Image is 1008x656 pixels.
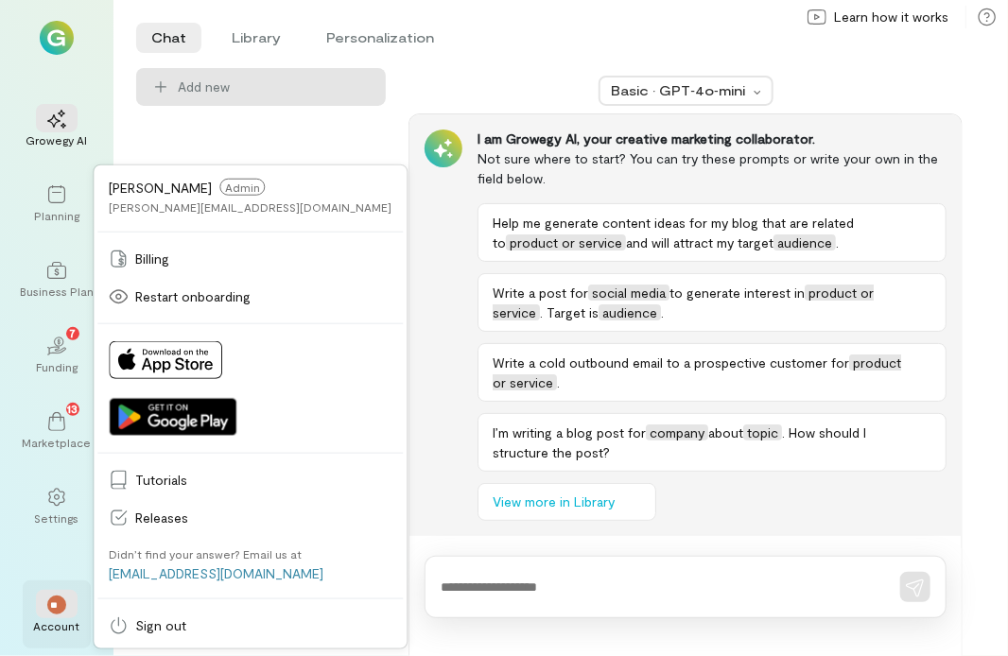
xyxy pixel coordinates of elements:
[743,424,782,440] span: topic
[836,234,839,250] span: .
[493,354,849,371] span: Write a cold outbound email to a prospective customer for
[311,23,449,53] li: Personalization
[540,304,599,320] span: . Target is
[36,359,78,374] div: Funding
[97,461,403,499] a: Tutorials
[135,250,391,268] span: Billing
[478,413,947,472] button: I’m writing a blog post forcompanyabouttopic. How should I structure the post?
[23,95,91,163] a: Growegy AI
[669,285,805,301] span: to generate interest in
[34,208,79,223] div: Planning
[626,234,773,250] span: and will attract my target
[34,618,80,633] div: Account
[493,424,646,440] span: I’m writing a blog post for
[493,215,854,250] span: Help me generate content ideas for my blog that are related to
[23,435,92,450] div: Marketplace
[612,81,748,100] div: Basic · GPT‑4o‑mini
[135,287,391,306] span: Restart onboarding
[588,285,669,301] span: social media
[109,199,391,215] div: [PERSON_NAME][EMAIL_ADDRESS][DOMAIN_NAME]
[97,240,403,278] a: Billing
[70,324,77,341] span: 7
[135,471,391,490] span: Tutorials
[773,234,836,250] span: audience
[599,304,661,320] span: audience
[136,23,201,53] li: Chat
[506,234,626,250] span: product or service
[478,129,947,148] div: I am Growegy AI, your creative marketing collaborator.
[478,343,947,402] button: Write a cold outbound email to a prospective customer forproduct or service.
[23,473,91,541] a: Settings
[26,132,88,147] div: Growegy AI
[708,424,743,440] span: about
[68,400,78,417] span: 13
[135,616,391,635] span: Sign out
[478,148,947,188] div: Not sure where to start? You can try these prompts or write your own in the field below.
[834,8,948,26] span: Learn how it works
[661,304,664,320] span: .
[557,374,560,390] span: .
[109,398,236,436] img: Get it on Google Play
[178,78,371,96] span: Add new
[109,565,323,581] a: [EMAIL_ADDRESS][DOMAIN_NAME]
[135,509,391,527] span: Releases
[493,285,588,301] span: Write a post for
[23,397,91,465] a: Marketplace
[646,424,708,440] span: company
[109,341,222,379] img: Download on App Store
[23,321,91,389] a: Funding
[493,492,615,511] span: View more in Library
[478,483,656,521] button: View more in Library
[219,179,265,196] span: Admin
[23,246,91,314] a: Business Plan
[20,284,94,299] div: Business Plan
[217,23,296,53] li: Library
[478,203,947,262] button: Help me generate content ideas for my blog that are related toproduct or serviceand will attract ...
[478,273,947,332] button: Write a post forsocial mediato generate interest inproduct or service. Target isaudience.
[35,510,79,526] div: Settings
[97,278,403,316] a: Restart onboarding
[97,499,403,537] a: Releases
[109,546,302,561] div: Didn’t find your answer? Email us at
[97,607,403,645] a: Sign out
[109,179,212,195] span: [PERSON_NAME]
[23,170,91,238] a: Planning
